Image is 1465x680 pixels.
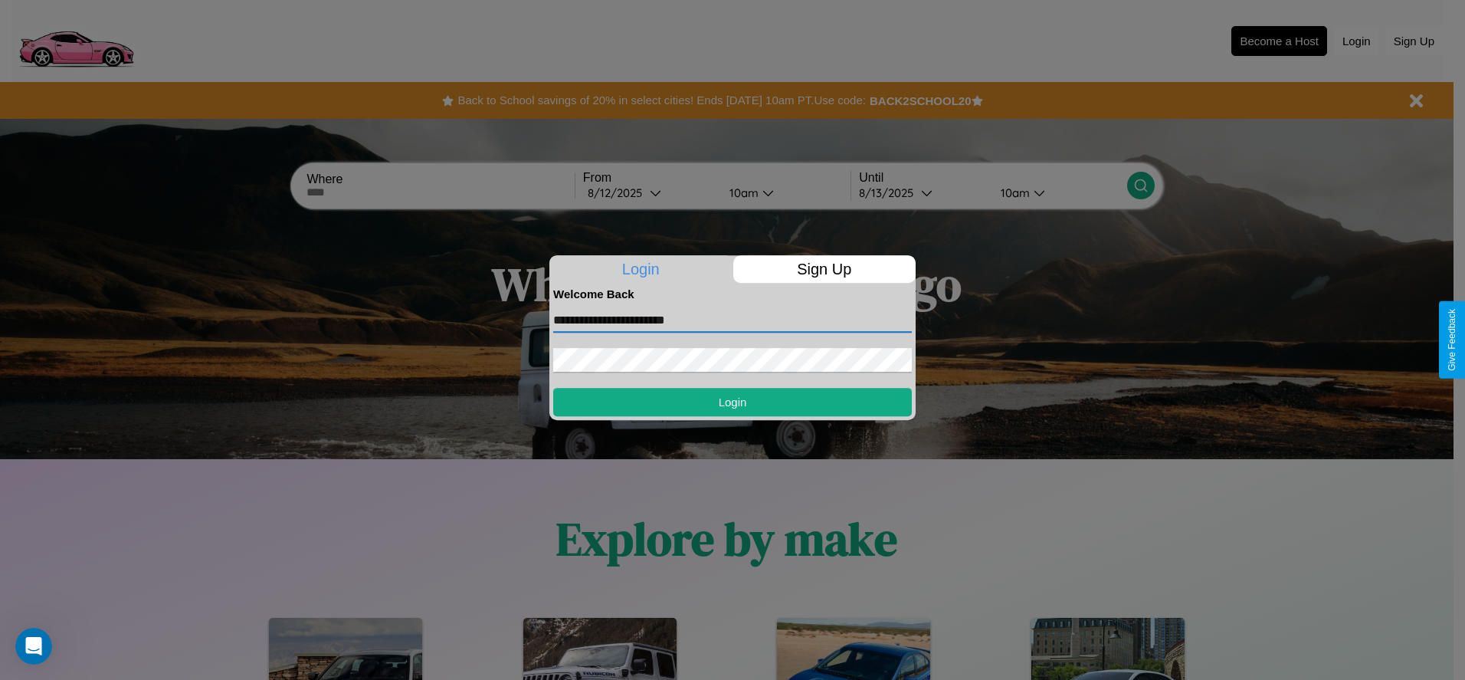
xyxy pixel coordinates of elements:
[549,255,732,283] p: Login
[15,628,52,665] iframe: Intercom live chat
[1447,309,1457,371] div: Give Feedback
[553,287,912,301] h4: Welcome Back
[553,388,912,416] button: Login
[733,255,916,283] p: Sign Up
